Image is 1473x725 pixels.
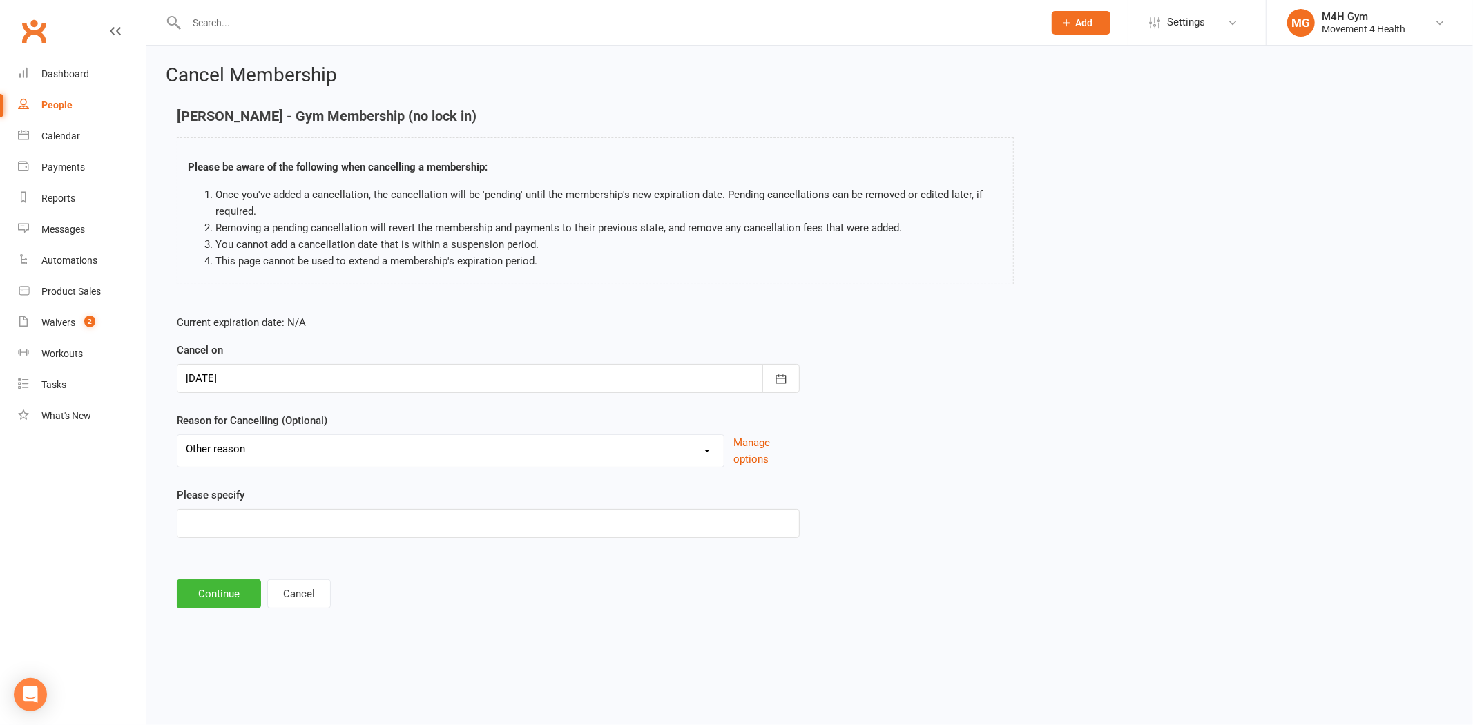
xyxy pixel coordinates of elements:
[18,307,146,338] a: Waivers 2
[41,193,75,204] div: Reports
[18,338,146,369] a: Workouts
[18,152,146,183] a: Payments
[1076,17,1093,28] span: Add
[18,214,146,245] a: Messages
[734,434,800,467] button: Manage options
[215,253,1003,269] li: This page cannot be used to extend a membership's expiration period.
[267,579,331,608] button: Cancel
[17,14,51,48] a: Clubworx
[177,314,800,331] p: Current expiration date: N/A
[1322,10,1405,23] div: M4H Gym
[41,348,83,359] div: Workouts
[1287,9,1315,37] div: MG
[41,130,80,142] div: Calendar
[215,220,1003,236] li: Removing a pending cancellation will revert the membership and payments to their previous state, ...
[41,68,89,79] div: Dashboard
[14,678,47,711] div: Open Intercom Messenger
[177,108,1014,124] h4: [PERSON_NAME] - Gym Membership (no lock in)
[1322,23,1405,35] div: Movement 4 Health
[18,245,146,276] a: Automations
[177,412,327,429] label: Reason for Cancelling (Optional)
[215,186,1003,220] li: Once you've added a cancellation, the cancellation will be 'pending' until the membership's new e...
[18,369,146,400] a: Tasks
[18,90,146,121] a: People
[18,400,146,432] a: What's New
[1052,11,1110,35] button: Add
[18,121,146,152] a: Calendar
[177,579,261,608] button: Continue
[41,379,66,390] div: Tasks
[166,65,1454,86] h2: Cancel Membership
[188,161,488,173] strong: Please be aware of the following when cancelling a membership:
[41,99,73,110] div: People
[84,316,95,327] span: 2
[41,255,97,266] div: Automations
[41,224,85,235] div: Messages
[1167,7,1205,38] span: Settings
[182,13,1034,32] input: Search...
[41,162,85,173] div: Payments
[177,342,223,358] label: Cancel on
[41,286,101,297] div: Product Sales
[41,410,91,421] div: What's New
[18,183,146,214] a: Reports
[41,317,75,328] div: Waivers
[18,276,146,307] a: Product Sales
[177,487,244,503] label: Please specify
[18,59,146,90] a: Dashboard
[215,236,1003,253] li: You cannot add a cancellation date that is within a suspension period.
